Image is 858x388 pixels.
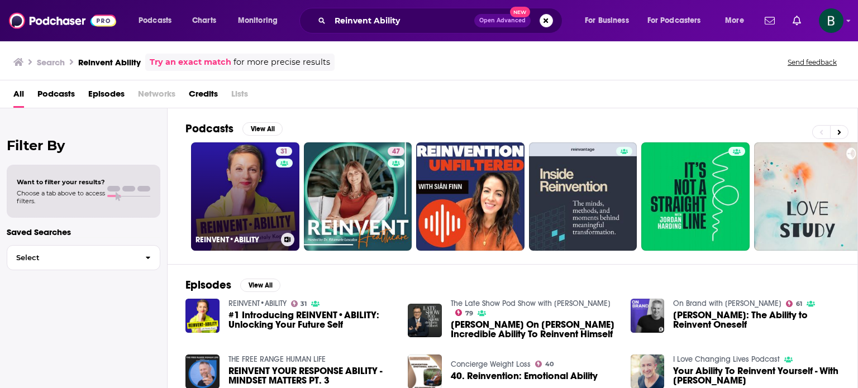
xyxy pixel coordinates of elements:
[465,311,473,316] span: 79
[577,12,643,30] button: open menu
[725,13,744,28] span: More
[185,122,283,136] a: PodcastsView All
[392,146,400,157] span: 47
[238,13,278,28] span: Monitoring
[228,366,395,385] a: REINVENT YOUR RESPONSE ABILITY - MINDSET MATTERS PT. 3
[280,146,288,157] span: 31
[240,279,280,292] button: View All
[228,310,395,329] a: #1 Introducing REINVENT•ABILITY: Unlocking Your Future Self
[479,18,526,23] span: Open Advanced
[455,309,473,316] a: 79
[185,12,223,30] a: Charts
[786,300,802,307] a: 61
[673,366,840,385] span: Your Ability To Reinvent Yourself - With [PERSON_NAME]
[233,56,330,69] span: for more precise results
[185,122,233,136] h2: Podcasts
[451,299,611,308] a: The Late Show Pod Show with Stephen Colbert
[88,85,125,108] a: Episodes
[451,360,531,369] a: Concierge Weight Loss
[819,8,843,33] span: Logged in as betsy46033
[196,235,277,245] h3: REINVENT•ABILITY
[304,142,412,251] a: 47
[510,7,530,17] span: New
[13,85,24,108] a: All
[451,371,598,381] a: 40. Reinvention: Emotional Ability
[185,278,231,292] h2: Episodes
[545,362,554,367] span: 40
[131,12,186,30] button: open menu
[192,13,216,28] span: Charts
[242,122,283,136] button: View All
[673,366,840,385] a: Your Ability To Reinvent Yourself - With Keara Palmay
[451,320,617,339] span: [PERSON_NAME] On [PERSON_NAME] Incredible Ability To Reinvent Himself
[9,10,116,31] img: Podchaser - Follow, Share and Rate Podcasts
[37,85,75,108] a: Podcasts
[228,355,326,364] a: THE FREE RANGE HUMAN LIFE
[784,58,840,67] button: Send feedback
[301,301,307,306] span: 31
[230,12,292,30] button: open menu
[408,304,442,338] img: Judd Apatow On George Carlin’s Incredible Ability To Reinvent Himself
[310,8,573,33] div: Search podcasts, credits, & more...
[189,85,218,108] a: Credits
[585,13,629,28] span: For Business
[673,310,840,329] a: Rosie O'Donnell: The Ability to Reinvent Oneself
[37,57,65,68] h3: Search
[673,355,780,364] a: I Love Changing Lives Podcast
[228,299,287,308] a: REINVENT•ABILITY
[7,227,160,237] p: Saved Searches
[17,178,105,186] span: Want to filter your results?
[673,310,840,329] span: [PERSON_NAME]: The Ability to Reinvent Oneself
[7,254,136,261] span: Select
[760,11,779,30] a: Show notifications dropdown
[647,13,701,28] span: For Podcasters
[7,137,160,154] h2: Filter By
[17,189,105,205] span: Choose a tab above to access filters.
[673,299,781,308] a: On Brand with Donny Deutsch
[191,142,299,251] a: 31REINVENT•ABILITY
[474,14,531,27] button: Open AdvancedNew
[717,12,758,30] button: open menu
[819,8,843,33] img: User Profile
[231,85,248,108] span: Lists
[796,301,802,306] span: 61
[788,11,805,30] a: Show notifications dropdown
[819,8,843,33] button: Show profile menu
[451,320,617,339] a: Judd Apatow On George Carlin’s Incredible Ability To Reinvent Himself
[535,361,554,367] a: 40
[138,85,175,108] span: Networks
[291,300,307,307] a: 31
[7,245,160,270] button: Select
[388,147,404,156] a: 47
[185,278,280,292] a: EpisodesView All
[330,12,474,30] input: Search podcasts, credits, & more...
[150,56,231,69] a: Try an exact match
[78,57,141,68] h3: Reinvent Ability
[185,299,220,333] img: #1 Introducing REINVENT•ABILITY: Unlocking Your Future Self
[139,13,171,28] span: Podcasts
[276,147,292,156] a: 31
[640,12,717,30] button: open menu
[631,299,665,333] img: Rosie O'Donnell: The Ability to Reinvent Oneself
